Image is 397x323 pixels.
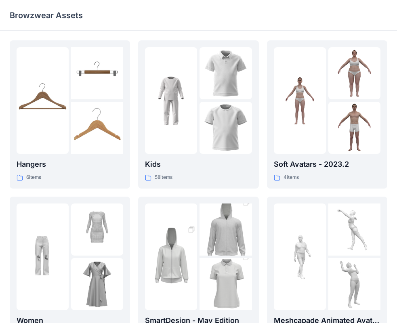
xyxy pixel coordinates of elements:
[200,102,252,154] img: folder 3
[328,102,380,154] img: folder 3
[284,173,299,182] p: 4 items
[71,47,123,99] img: folder 2
[200,191,252,269] img: folder 2
[10,10,83,21] p: Browzwear Assets
[328,47,380,99] img: folder 2
[145,159,252,170] p: Kids
[274,159,380,170] p: Soft Avatars - 2023.2
[138,40,258,189] a: folder 1folder 2folder 3Kids58items
[71,102,123,154] img: folder 3
[71,258,123,310] img: folder 3
[328,258,380,310] img: folder 3
[145,75,197,127] img: folder 1
[274,75,326,127] img: folder 1
[17,231,69,283] img: folder 1
[200,47,252,99] img: folder 2
[274,231,326,283] img: folder 1
[71,203,123,256] img: folder 2
[328,203,380,256] img: folder 2
[17,75,69,127] img: folder 1
[145,218,197,296] img: folder 1
[155,173,172,182] p: 58 items
[17,159,123,170] p: Hangers
[26,173,41,182] p: 6 items
[267,40,387,189] a: folder 1folder 2folder 3Soft Avatars - 2023.24items
[10,40,130,189] a: folder 1folder 2folder 3Hangers6items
